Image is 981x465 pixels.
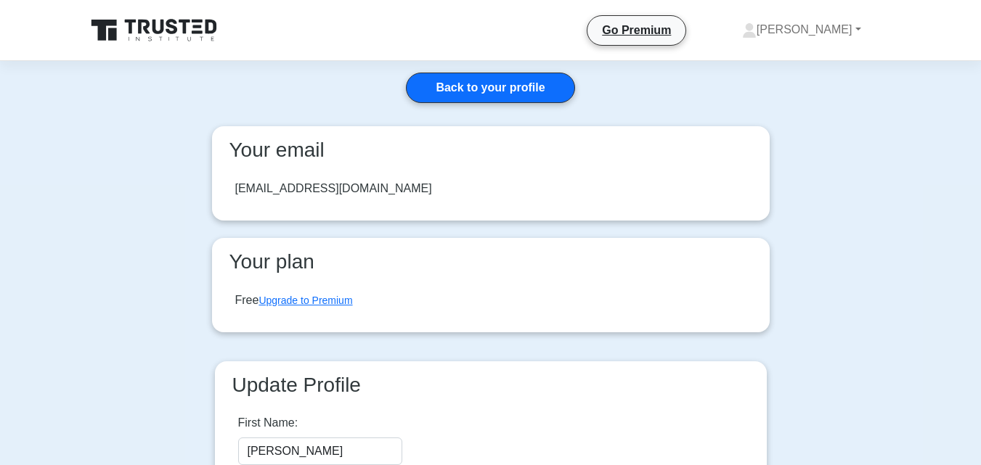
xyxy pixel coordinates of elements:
[235,180,432,197] div: [EMAIL_ADDRESS][DOMAIN_NAME]
[224,250,758,274] h3: Your plan
[235,292,353,309] div: Free
[238,414,298,432] label: First Name:
[707,15,896,44] a: [PERSON_NAME]
[593,21,680,39] a: Go Premium
[406,73,574,103] a: Back to your profile
[227,373,755,398] h3: Update Profile
[259,295,352,306] a: Upgrade to Premium
[224,138,758,162] h3: Your email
